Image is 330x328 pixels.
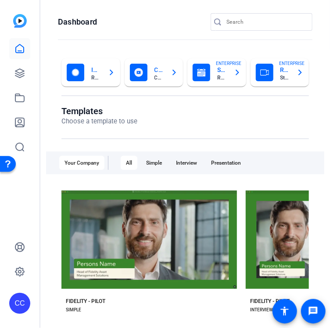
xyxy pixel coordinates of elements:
button: Record With OthersStart a group recording sessionENTERPRISE [251,58,309,87]
button: Create With A TemplateChoose a template to get started [125,58,183,87]
h1: Dashboard [58,17,97,27]
div: Simple [141,156,167,170]
span: ENTERPRISE [279,60,305,67]
div: CC [9,293,30,314]
mat-icon: accessibility [280,306,290,317]
mat-icon: check_circle [299,219,310,229]
mat-card-title: Send A Video Request [217,65,227,75]
mat-icon: play_arrow [301,244,312,254]
input: Search [226,17,305,27]
mat-card-subtitle: Start a group recording session [280,75,290,80]
p: Choose a template to use [61,116,137,126]
mat-card-subtitle: Request recordings from anyone, anywhere [217,75,227,80]
mat-card-title: Instant Self Record [91,65,101,75]
div: Presentation [206,156,246,170]
h1: Templates [61,106,137,116]
span: Preview Fidelity - Pilot [129,246,181,252]
div: FIDELITY - PILOT [66,298,105,305]
div: All [121,156,137,170]
button: Instant Self RecordRecord yourself or your screen [61,58,120,87]
div: Interview [171,156,202,170]
mat-card-subtitle: Choose a template to get started [154,75,164,80]
mat-card-title: Record With Others [280,65,290,75]
mat-card-title: Create With A Template [154,65,164,75]
div: Your Company [59,156,104,170]
img: blue-gradient.svg [13,14,27,28]
div: INTERVIEW [250,306,273,314]
div: SIMPLE [66,306,81,314]
mat-icon: check_circle [115,219,126,229]
span: ENTERPRISE [216,60,242,67]
mat-card-subtitle: Record yourself or your screen [91,75,101,80]
span: Start with Fidelity - Pilot [127,221,183,227]
button: Send A Video RequestRequest recordings from anyone, anywhereENTERPRISE [187,58,246,87]
mat-icon: message [308,306,319,317]
mat-icon: play_arrow [117,244,128,254]
div: FIDELITY - PILOT [250,298,290,305]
